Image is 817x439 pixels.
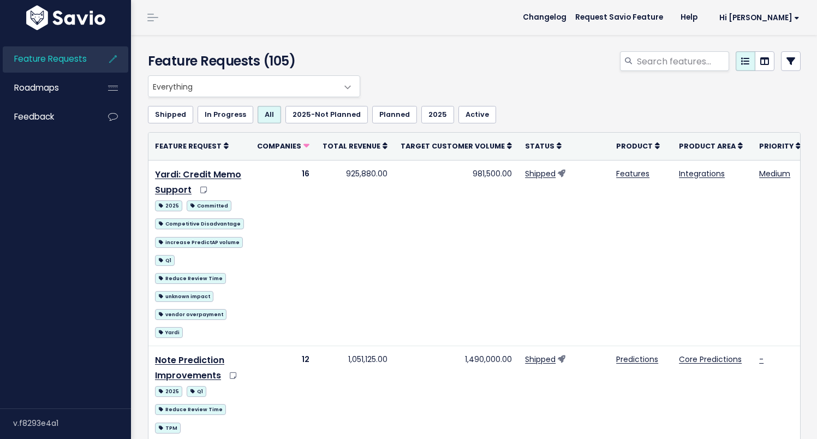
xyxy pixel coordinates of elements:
[719,14,800,22] span: Hi [PERSON_NAME]
[155,255,175,266] span: Q1
[759,168,790,179] a: Medium
[155,327,183,338] span: Yardi
[616,168,649,179] a: Features
[616,141,653,151] span: Product
[679,140,743,151] a: Product Area
[155,273,226,284] span: Reduce Review Time
[187,384,206,398] a: Q1
[616,140,660,151] a: Product
[148,106,193,123] a: Shipped
[155,216,244,230] a: Competitive Disadvantage
[679,354,742,365] a: Core Predictions
[616,354,658,365] a: Predictions
[3,75,91,100] a: Roadmaps
[155,386,182,397] span: 2025
[23,5,108,30] img: logo-white.9d6f32f41409.svg
[155,404,226,415] span: Reduce Review Time
[155,289,213,302] a: unknown impact
[14,111,54,122] span: Feedback
[155,384,182,398] a: 2025
[14,82,59,93] span: Roadmaps
[155,309,226,320] span: vendor overpayment
[13,409,131,437] div: v.f8293e4a1
[155,218,244,229] span: Competitive Disadvantage
[148,51,355,71] h4: Feature Requests (105)
[155,354,224,382] a: Note Prediction Improvements
[155,423,181,434] span: TPM
[155,420,181,434] a: TPM
[155,307,226,321] a: vendor overpayment
[258,106,281,123] a: All
[672,9,706,26] a: Help
[401,140,512,151] a: Target Customer Volume
[155,402,226,416] a: Reduce Review Time
[525,168,556,179] a: Shipped
[636,51,729,71] input: Search features...
[198,106,253,123] a: In Progress
[323,140,387,151] a: Total Revenue
[679,168,725,179] a: Integrations
[525,354,556,365] a: Shipped
[187,200,231,211] span: Committed
[155,168,241,197] a: Yardi: Credit Memo Support
[148,106,801,123] ul: Filter feature requests
[155,291,213,302] span: unknown impact
[3,104,91,129] a: Feedback
[187,386,206,397] span: Q1
[401,141,505,151] span: Target Customer Volume
[566,9,672,26] a: Request Savio Feature
[155,235,243,248] a: increase PredictAP volume
[523,14,566,21] span: Changelog
[394,160,518,346] td: 981,500.00
[458,106,496,123] a: Active
[316,160,394,346] td: 925,880.00
[421,106,454,123] a: 2025
[525,141,554,151] span: Status
[155,253,175,266] a: Q1
[155,237,243,248] span: increase PredictAP volume
[14,53,87,64] span: Feature Requests
[525,140,562,151] a: Status
[187,198,231,212] a: Committed
[155,198,182,212] a: 2025
[679,141,736,151] span: Product Area
[372,106,417,123] a: Planned
[759,140,801,151] a: Priority
[3,46,91,72] a: Feature Requests
[155,140,229,151] a: Feature Request
[759,354,764,365] a: -
[759,141,794,151] span: Priority
[257,140,309,151] a: Companies
[155,200,182,211] span: 2025
[148,75,360,97] span: Everything
[155,141,222,151] span: Feature Request
[285,106,368,123] a: 2025-Not Planned
[155,271,226,284] a: Reduce Review Time
[155,325,183,339] a: Yardi
[251,160,316,346] td: 16
[257,141,301,151] span: Companies
[706,9,808,26] a: Hi [PERSON_NAME]
[323,141,380,151] span: Total Revenue
[148,76,338,97] span: Everything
